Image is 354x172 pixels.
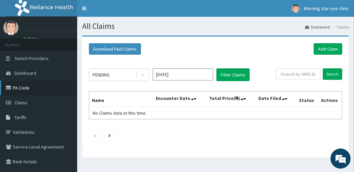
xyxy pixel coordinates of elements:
button: Filter Claims [216,68,250,81]
div: Chat with us now [35,38,113,46]
div: Minimize live chat window [110,3,126,19]
th: Encounter Date [153,92,206,107]
a: Previous page [93,132,96,138]
button: Download Paid Claims [89,43,141,55]
input: Select Month and Year [153,68,213,80]
div: PENDING [93,71,110,78]
img: User Image [3,20,18,35]
a: Next page [108,132,111,138]
a: Add Claim [314,43,342,55]
span: No Claims data at this time. [93,110,147,116]
input: Search by HMO ID [276,68,320,80]
a: Dashboard [305,24,330,30]
th: Actions [318,92,342,107]
input: Search [323,68,342,80]
h1: All Claims [82,22,349,31]
span: Tariffs [14,114,27,120]
span: Morning star eye clinic [304,5,349,11]
th: Name [89,92,153,107]
textarea: Type your message and hit 'Enter' [3,107,128,130]
img: d_794563401_company_1708531726252_794563401 [12,34,27,50]
span: We're online! [39,46,93,114]
span: Switch Providers [14,55,49,61]
img: User Image [292,4,300,13]
th: Date Filed [255,92,296,107]
p: Morning star eye clinic [23,27,82,33]
th: Status [296,92,318,107]
li: Claims [331,24,349,30]
a: Online [23,37,40,41]
span: Dashboard [14,70,36,76]
th: Total Price(₦) [206,92,255,107]
span: Claims [14,100,28,106]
